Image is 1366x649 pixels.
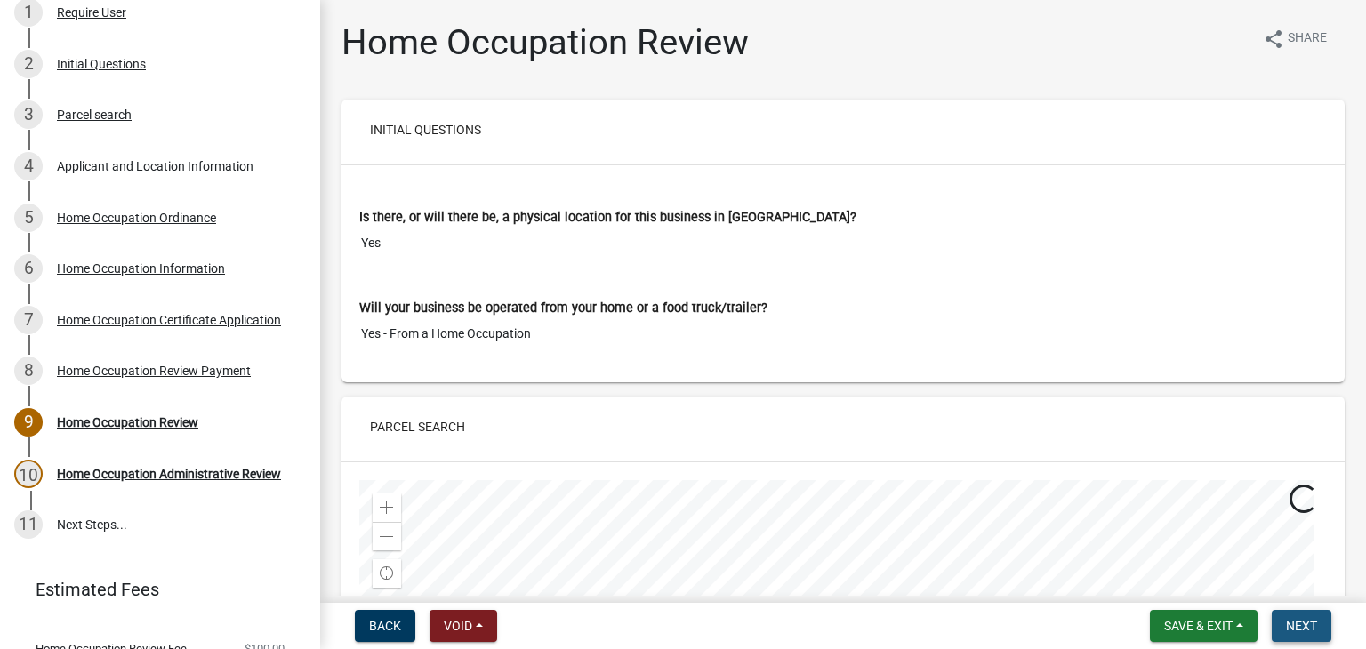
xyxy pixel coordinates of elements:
button: Initial Questions [356,114,495,146]
div: Require User [57,6,126,19]
div: 4 [14,152,43,180]
div: Initial Questions [57,58,146,70]
div: Home Occupation Review [57,416,198,429]
div: Home Occupation Ordinance [57,212,216,224]
span: Void [444,619,472,633]
label: Is there, or will there be, a physical location for this business in [GEOGRAPHIC_DATA]? [359,212,856,224]
span: Save & Exit [1164,619,1233,633]
div: Home Occupation Review Payment [57,365,251,377]
label: Will your business be operated from your home or a food truck/trailer? [359,302,767,315]
div: Home Occupation Information [57,262,225,275]
div: 11 [14,510,43,539]
div: Applicant and Location Information [57,160,253,172]
div: 10 [14,460,43,488]
div: 3 [14,100,43,129]
i: share [1263,28,1284,50]
span: Share [1288,28,1327,50]
div: 8 [14,357,43,385]
button: Void [430,610,497,642]
button: Save & Exit [1150,610,1258,642]
button: Back [355,610,415,642]
div: 6 [14,254,43,283]
a: Estimated Fees [14,572,292,607]
div: Home Occupation Administrative Review [57,468,281,480]
button: Next [1272,610,1331,642]
button: shareShare [1249,21,1341,56]
span: Back [369,619,401,633]
button: Parcel search [356,411,479,443]
div: 5 [14,204,43,232]
h1: Home Occupation Review [341,21,749,64]
span: Next [1286,619,1317,633]
div: Zoom in [373,493,401,522]
div: Home Occupation Certificate Application [57,314,281,326]
div: 9 [14,408,43,437]
div: 2 [14,50,43,78]
div: Zoom out [373,522,401,550]
div: Parcel search [57,108,132,121]
div: Find my location [373,559,401,588]
div: 7 [14,306,43,334]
